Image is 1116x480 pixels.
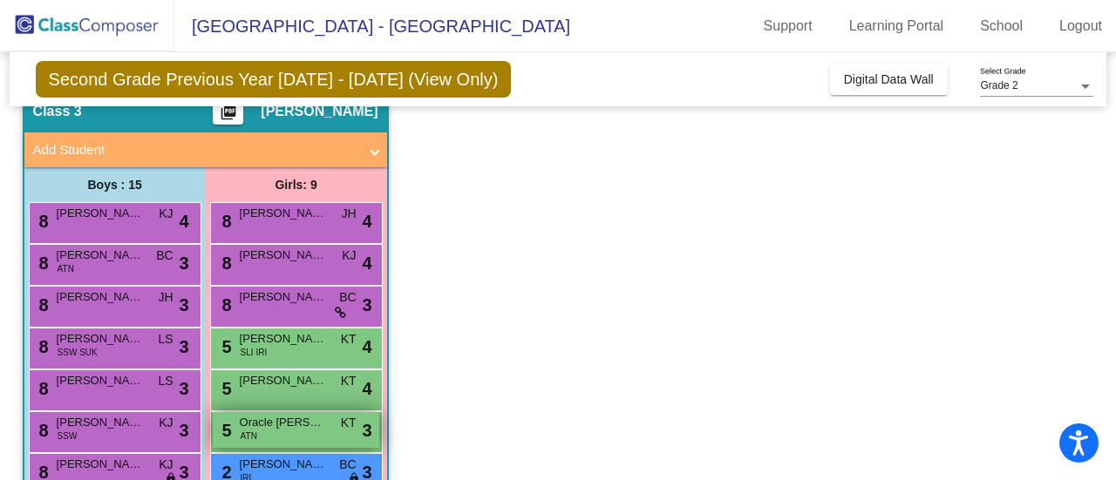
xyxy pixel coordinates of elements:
span: 8 [35,295,49,314]
span: LS [158,330,173,348]
span: 3 [362,417,371,443]
span: LS [158,372,173,390]
span: 8 [218,212,232,231]
span: [PERSON_NAME] [240,330,327,348]
span: KJ [159,456,173,474]
span: 8 [35,337,49,356]
span: [PERSON_NAME] [57,372,144,389]
span: [PERSON_NAME] [261,103,378,120]
span: SLI IRI [241,346,268,359]
span: 4 [362,334,371,360]
span: [PERSON_NAME] [240,372,327,389]
a: Learning Portal [835,12,958,40]
span: [PERSON_NAME] [57,247,144,264]
div: Girls: 9 [206,167,387,202]
span: ATN [58,262,74,275]
a: Logout [1045,12,1116,40]
span: BC [156,247,173,265]
span: KT [341,372,357,390]
span: 5 [218,379,232,398]
span: 5 [218,421,232,440]
span: BC [339,456,356,474]
span: ATN [241,429,257,443]
span: [PERSON_NAME] [57,330,144,348]
span: 8 [35,421,49,440]
div: Boys : 15 [24,167,206,202]
span: [PERSON_NAME] [240,456,327,473]
span: JH [341,205,356,223]
span: 3 [179,250,188,276]
span: [PERSON_NAME] [240,205,327,222]
button: Digital Data Wall [830,64,948,95]
span: BC [339,288,356,307]
span: [PERSON_NAME] [57,205,144,222]
span: KT [341,414,357,432]
span: KJ [342,247,356,265]
span: JH [158,288,173,307]
span: 4 [179,208,188,234]
span: 8 [218,295,232,314]
span: Class 3 [33,103,82,120]
span: 8 [218,254,232,273]
span: [GEOGRAPHIC_DATA] - [GEOGRAPHIC_DATA] [174,12,570,40]
span: 4 [362,250,371,276]
span: Second Grade Previous Year [DATE] - [DATE] (View Only) [36,61,512,98]
span: SSW SUK [58,346,98,359]
span: 8 [35,254,49,273]
span: [PERSON_NAME] [57,414,144,431]
a: Support [750,12,827,40]
span: 5 [218,337,232,356]
mat-panel-title: Add Student [33,140,357,160]
span: 8 [35,212,49,231]
span: 3 [179,334,188,360]
span: 4 [362,208,371,234]
span: 8 [35,379,49,398]
span: 3 [362,292,371,318]
span: [PERSON_NAME] [240,247,327,264]
span: KT [341,330,357,348]
span: 4 [362,375,371,402]
a: School [966,12,1037,40]
mat-icon: picture_as_pdf [218,104,239,128]
span: SSW [58,429,78,443]
span: 3 [179,292,188,318]
span: 3 [179,417,188,443]
span: [PERSON_NAME] [57,288,144,306]
span: Grade 2 [980,79,1017,91]
span: [PERSON_NAME] [57,456,144,473]
mat-expansion-panel-header: Add Student [24,132,387,167]
span: KJ [159,205,173,223]
span: Digital Data Wall [844,72,934,86]
span: Oracle [PERSON_NAME] [240,414,327,431]
span: 3 [179,375,188,402]
button: Print Students Details [213,98,243,125]
span: [PERSON_NAME] [PERSON_NAME] [240,288,327,306]
span: KJ [159,414,173,432]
